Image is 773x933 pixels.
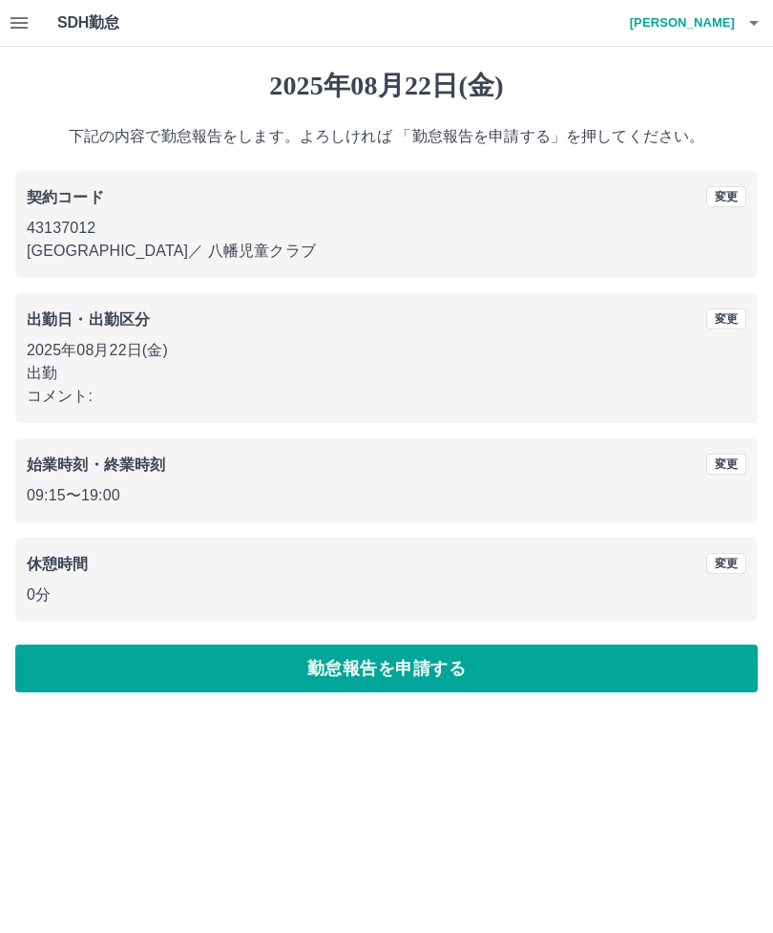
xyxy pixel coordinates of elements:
b: 始業時刻・終業時刻 [27,456,165,473]
p: 2025年08月22日(金) [27,339,746,362]
button: 変更 [706,308,746,329]
p: [GEOGRAPHIC_DATA] ／ 八幡児童クラブ [27,240,746,263]
button: 変更 [706,186,746,207]
p: 43137012 [27,217,746,240]
b: 契約コード [27,189,104,205]
p: 出勤 [27,362,746,385]
b: 休憩時間 [27,556,89,572]
button: 変更 [706,553,746,574]
h1: 2025年08月22日(金) [15,70,758,102]
p: コメント: [27,385,746,408]
p: 下記の内容で勤怠報告をします。よろしければ 「勤怠報告を申請する」を押してください。 [15,125,758,148]
button: 変更 [706,454,746,475]
p: 09:15 〜 19:00 [27,484,746,507]
p: 0分 [27,583,746,606]
button: 勤怠報告を申請する [15,645,758,692]
b: 出勤日・出勤区分 [27,311,150,328]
